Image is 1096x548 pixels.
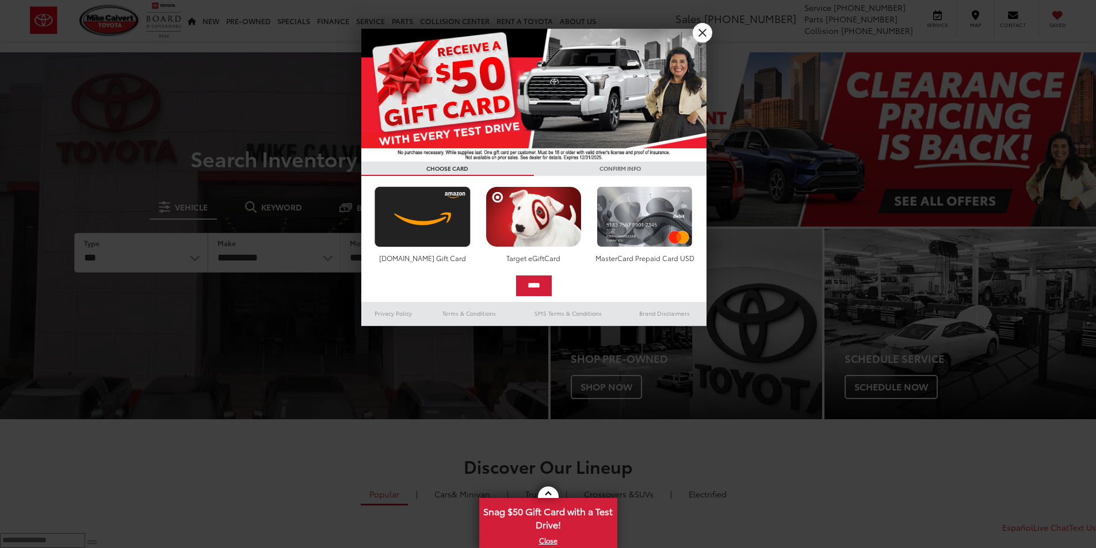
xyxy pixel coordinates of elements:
[372,253,473,263] div: [DOMAIN_NAME] Gift Card
[425,306,513,320] a: Terms & Conditions
[483,253,585,263] div: Target eGiftCard
[361,306,426,320] a: Privacy Policy
[361,29,707,162] img: 55838_top_625864.jpg
[594,186,696,247] img: mastercard.png
[483,186,585,247] img: targetcard.png
[372,186,473,247] img: amazoncard.png
[480,499,616,534] span: Snag $50 Gift Card with a Test Drive!
[594,253,696,263] div: MasterCard Prepaid Card USD
[361,162,534,176] h3: CHOOSE CARD
[514,306,623,320] a: SMS Terms & Conditions
[534,162,707,176] h3: CONFIRM INFO
[623,306,707,320] a: Brand Disclaimers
